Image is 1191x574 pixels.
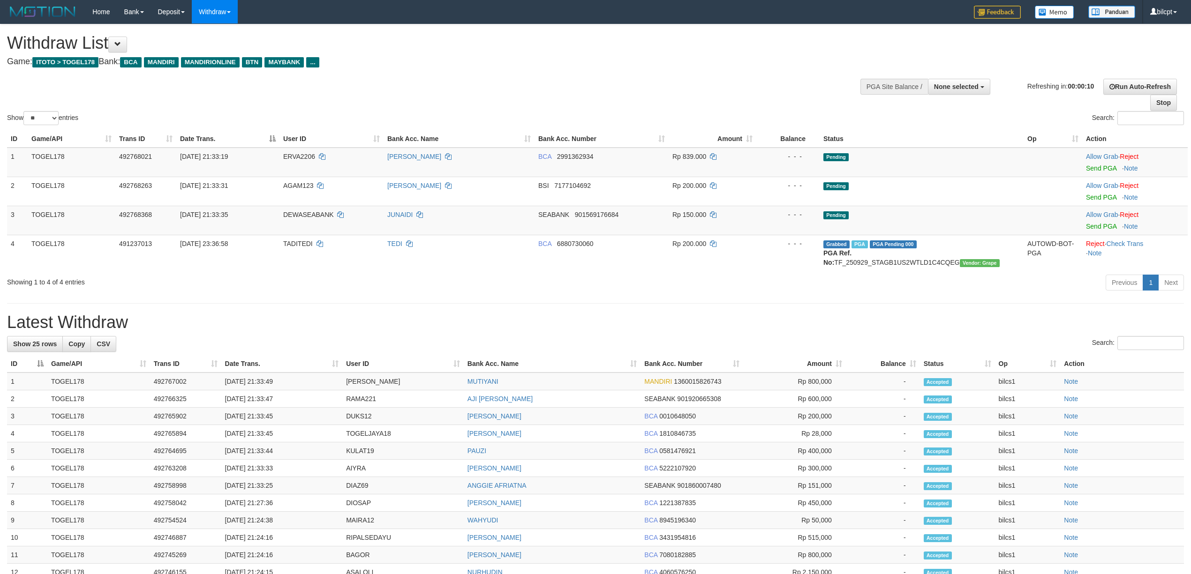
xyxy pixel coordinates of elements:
span: Accepted [924,430,952,438]
td: 3 [7,206,28,235]
a: Note [1064,395,1078,403]
td: DIAZ69 [342,477,464,494]
td: - [846,512,920,529]
span: Copy 1810846735 to clipboard [659,430,696,437]
td: RAMA221 [342,390,464,408]
span: Rp 200.000 [672,240,706,247]
td: 2 [7,390,47,408]
a: 1 [1143,275,1159,291]
td: Rp 28,000 [743,425,846,442]
td: 4 [7,235,28,271]
span: BCA [644,516,657,524]
td: bilcs1 [995,546,1061,564]
td: AIYRA [342,460,464,477]
td: [DATE] 21:33:25 [221,477,343,494]
td: - [846,390,920,408]
th: Bank Acc. Name: activate to sort column ascending [464,355,641,373]
span: Accepted [924,447,952,455]
a: Note [1064,499,1078,507]
td: bilcs1 [995,390,1061,408]
a: Copy [62,336,91,352]
span: MANDIRI [644,378,672,385]
span: Accepted [924,482,952,490]
td: Rp 800,000 [743,546,846,564]
span: Accepted [924,395,952,403]
td: Rp 151,000 [743,477,846,494]
td: 492766325 [150,390,221,408]
td: 492754524 [150,512,221,529]
span: BCA [644,499,657,507]
td: [DATE] 21:33:49 [221,373,343,390]
span: Grabbed [823,240,850,248]
td: TOGEL178 [47,546,150,564]
a: PAUZI [467,447,486,455]
th: Bank Acc. Name: activate to sort column ascending [384,130,535,148]
span: BSI [538,182,549,189]
td: [DATE] 21:33:45 [221,425,343,442]
a: Note [1124,223,1138,230]
a: [PERSON_NAME] [467,430,521,437]
td: 492767002 [150,373,221,390]
td: 492758998 [150,477,221,494]
td: 8 [7,494,47,512]
td: 492764695 [150,442,221,460]
td: bilcs1 [995,494,1061,512]
div: PGA Site Balance / [860,79,928,95]
td: - [846,442,920,460]
a: TEDI [387,240,402,247]
td: TOGEL178 [28,148,115,177]
b: PGA Ref. No: [823,249,852,266]
td: - [846,425,920,442]
td: BAGOR [342,546,464,564]
span: Copy 7080182885 to clipboard [659,551,696,559]
td: [DATE] 21:27:36 [221,494,343,512]
h1: Withdraw List [7,34,784,52]
a: Note [1064,378,1078,385]
span: SEABANK [644,395,675,403]
td: 4 [7,425,47,442]
span: Accepted [924,517,952,525]
span: Copy 6880730060 to clipboard [557,240,594,247]
span: BCA [120,57,141,67]
a: [PERSON_NAME] [467,464,521,472]
td: TOGELJAYA18 [342,425,464,442]
span: BCA [644,551,657,559]
span: BTN [242,57,263,67]
td: [PERSON_NAME] [342,373,464,390]
select: Showentries [23,111,59,125]
span: Copy 901920665308 to clipboard [677,395,721,403]
span: None selected [934,83,979,90]
img: panduan.png [1088,6,1135,18]
span: BCA [644,534,657,541]
th: Op: activate to sort column ascending [1024,130,1082,148]
td: 492746887 [150,529,221,546]
td: Rp 515,000 [743,529,846,546]
a: Note [1124,164,1138,172]
th: Trans ID: activate to sort column ascending [150,355,221,373]
a: JUNAIDI [387,211,413,218]
td: Rp 50,000 [743,512,846,529]
span: Accepted [924,378,952,386]
span: MAYBANK [264,57,304,67]
a: Check Trans [1107,240,1144,247]
a: Reject [1120,182,1138,189]
span: SEABANK [644,482,675,489]
td: 7 [7,477,47,494]
td: RIPALSEDAYU [342,529,464,546]
span: · [1086,182,1120,189]
span: Copy 5222107920 to clipboard [659,464,696,472]
td: · · [1082,235,1188,271]
td: - [846,494,920,512]
td: TOGEL178 [28,235,115,271]
div: - - - [760,152,816,161]
th: ID: activate to sort column descending [7,355,47,373]
label: Search: [1092,336,1184,350]
th: Balance [756,130,820,148]
td: TOGEL178 [28,177,115,206]
th: Amount: activate to sort column ascending [669,130,756,148]
a: [PERSON_NAME] [387,182,441,189]
a: Stop [1150,95,1177,111]
a: Previous [1106,275,1143,291]
th: Status: activate to sort column ascending [920,355,995,373]
td: TOGEL178 [47,373,150,390]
